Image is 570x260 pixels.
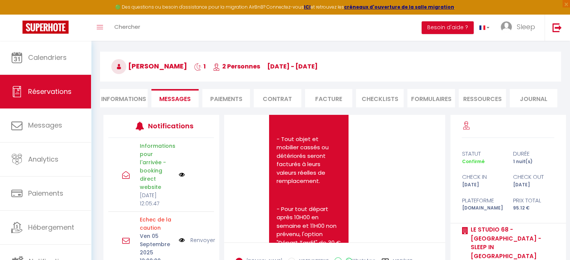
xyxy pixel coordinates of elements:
a: Renvoyer [190,236,215,244]
button: Besoin d'aide ? [422,21,474,34]
span: Messages [28,120,62,130]
span: Chercher [114,23,140,31]
span: Sleep [517,22,535,31]
div: [DOMAIN_NAME] [457,205,508,212]
li: Facture [305,89,353,107]
div: statut [457,149,508,158]
span: [PERSON_NAME] [111,61,187,71]
div: check out [508,172,560,181]
p: [DATE] 12:05:47 [140,191,174,208]
img: NO IMAGE [179,172,185,178]
span: 1 [194,62,206,71]
p: Informations pour l'arrivée - booking direct website [140,142,174,191]
span: 2 Personnes [213,62,260,71]
p: - Tout objet et mobilier cassés ou détériorés seront facturés à leurs valeurs réelles de remplace... [277,135,341,186]
img: NO IMAGE [179,236,185,244]
span: Réservations [28,87,72,96]
a: ICI [304,4,311,10]
li: Contrat [254,89,301,107]
span: Hébergement [28,223,74,232]
img: ... [501,21,512,33]
button: Ouvrir le widget de chat LiveChat [6,3,28,25]
span: Calendriers [28,53,67,62]
div: 95.12 € [508,205,560,212]
img: logout [552,23,562,32]
li: Paiements [202,89,250,107]
div: Prix total [508,196,560,205]
a: ... Sleep [495,15,545,41]
div: check in [457,172,508,181]
li: Informations [100,89,148,107]
li: CHECKLISTS [356,89,404,107]
h3: Notifications [148,117,192,134]
a: Chercher [109,15,146,41]
span: Analytics [28,155,58,164]
div: [DATE] [457,181,508,189]
span: [DATE] - [DATE] [267,62,318,71]
div: Plateforme [457,196,508,205]
p: Motif d'échec d'envoi [140,215,174,232]
li: Journal [510,89,557,107]
span: Paiements [28,189,63,198]
span: Messages [159,95,191,103]
span: Confirmé [462,158,484,165]
div: 1 nuit(s) [508,158,560,165]
li: FORMULAIRES [407,89,455,107]
img: Super Booking [22,21,69,34]
div: durée [508,149,560,158]
div: [DATE] [508,181,560,189]
li: Ressources [459,89,506,107]
a: créneaux d'ouverture de la salle migration [344,4,454,10]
